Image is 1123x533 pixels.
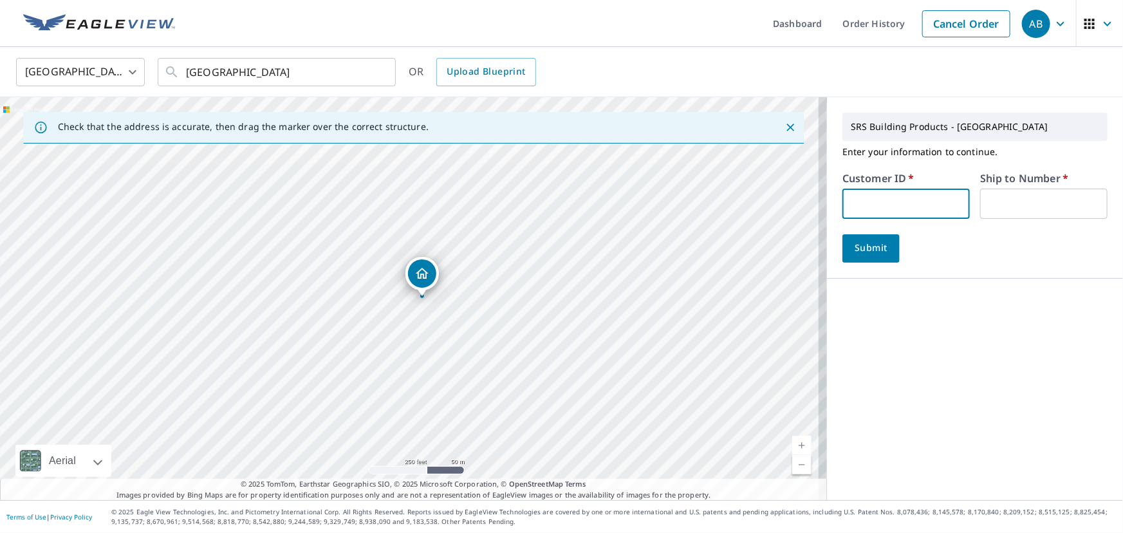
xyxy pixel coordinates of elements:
label: Ship to Number [980,173,1068,183]
div: OR [409,58,536,86]
p: Check that the address is accurate, then drag the marker over the correct structure. [58,121,429,133]
a: Privacy Policy [50,512,92,521]
button: Close [782,119,799,136]
button: Submit [842,234,900,263]
p: © 2025 Eagle View Technologies, Inc. and Pictometry International Corp. All Rights Reserved. Repo... [111,507,1117,527]
div: Dropped pin, building 1, Residential property, 428 Garden Ct Middleton, ID 83644 [405,257,439,297]
a: Current Level 17, Zoom Out [792,455,812,474]
p: SRS Building Products - [GEOGRAPHIC_DATA] [846,116,1104,138]
p: | [6,513,92,521]
div: Aerial [15,445,111,477]
a: OpenStreetMap [509,479,563,489]
p: Enter your information to continue. [842,141,1108,163]
div: Aerial [45,445,80,477]
span: © 2025 TomTom, Earthstar Geographics SIO, © 2025 Microsoft Corporation, © [241,479,586,490]
a: Current Level 17, Zoom In [792,436,812,455]
input: Search by address or latitude-longitude [186,54,369,90]
span: Submit [853,240,889,256]
a: Terms of Use [6,512,46,521]
a: Cancel Order [922,10,1010,37]
a: Upload Blueprint [436,58,535,86]
img: EV Logo [23,14,175,33]
div: [GEOGRAPHIC_DATA] [16,54,145,90]
div: AB [1022,10,1050,38]
a: Terms [565,479,586,489]
label: Customer ID [842,173,914,183]
span: Upload Blueprint [447,64,525,80]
